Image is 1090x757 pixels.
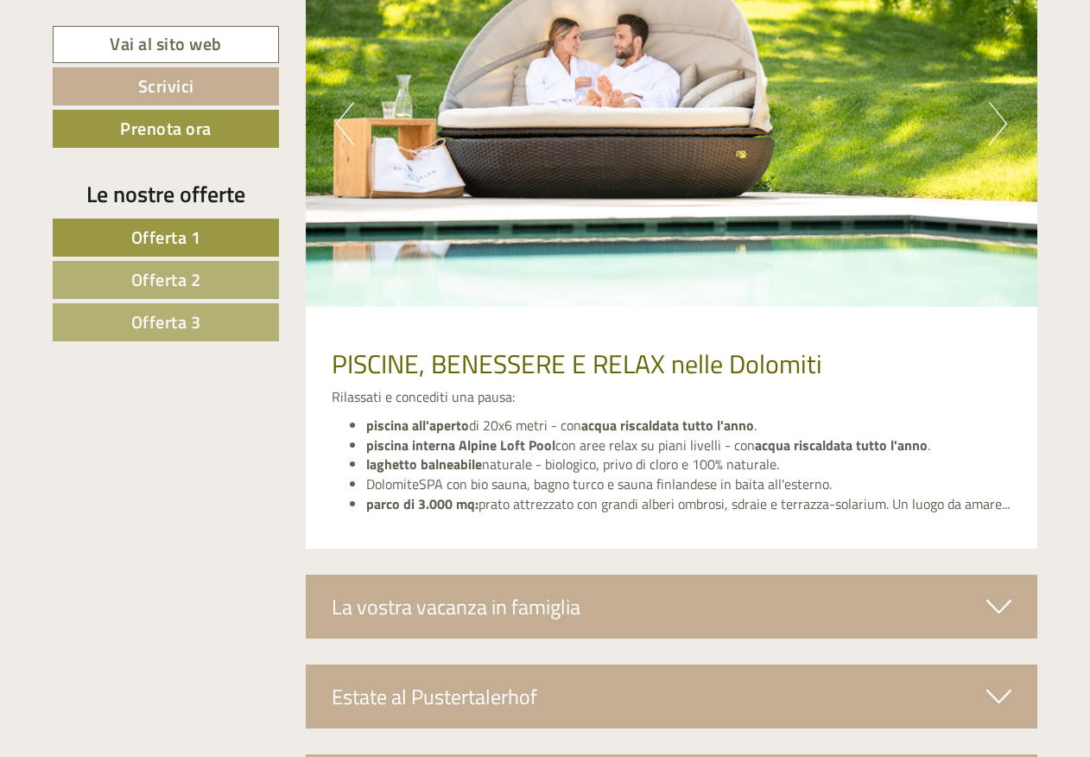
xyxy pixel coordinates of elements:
button: Next [989,102,1007,145]
span: PISCINE, BENESSERE E RELAX nelle Dolomiti [332,344,822,384]
button: Previous [336,102,354,145]
span: Offerta 1 [131,224,201,251]
strong: acqua riscaldata tutto l'anno [755,435,928,455]
a: Scrivici [53,67,279,105]
div: La vostra vacanza in famiglia [306,575,1038,639]
small: 16:40 [26,84,249,96]
a: Prenota ora [53,110,279,148]
strong: acqua riscaldata tutto l'anno [581,415,754,436]
div: Le nostre offerte [53,178,279,210]
button: Invia [590,448,681,486]
div: Buon giorno, come possiamo aiutarla? [13,47,257,99]
li: prato attrezzato con grandi alberi ombrosi, sdraie e terrazza-solarium. Un luogo da amare... [366,494,1012,514]
li: DolomiteSPA con bio sauna, bagno turco e sauna finlandese in baita all'esterno. [366,474,1012,494]
div: [GEOGRAPHIC_DATA] [26,50,249,64]
div: Estate al Pustertalerhof [306,665,1038,728]
p: Rilassati e concediti una pausa: [332,387,1012,407]
span: Offerta 2 [131,266,201,293]
span: Offerta 3 [131,309,201,335]
strong: piscina interna Alpine Loft Pool [366,435,555,455]
li: di 20x6 metri - con . [366,416,1012,436]
a: Vai al sito web [53,26,279,63]
strong: laghetto balneabile [366,454,482,474]
div: mercoledì [295,13,387,42]
li: naturale - biologico, privo di cloro e 100% naturale. [366,455,1012,474]
strong: piscina all'aperto [366,415,469,436]
strong: parco di 3.000 mq: [366,493,478,514]
li: con aree relax su piani livelli - con . [366,436,1012,455]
